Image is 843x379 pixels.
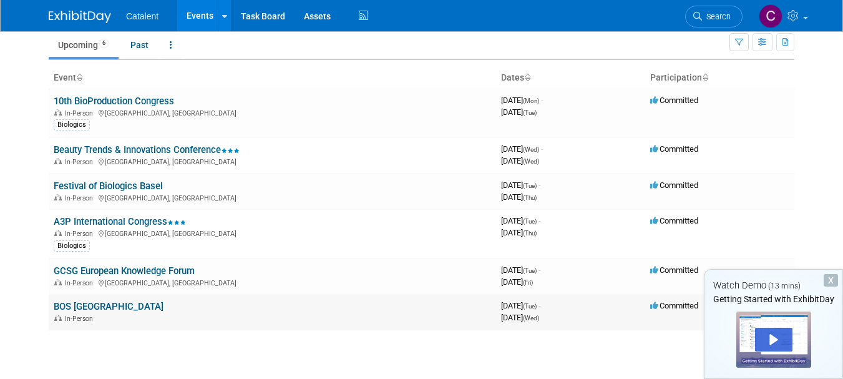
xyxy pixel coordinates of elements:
[768,282,801,290] span: (13 mins)
[54,192,491,202] div: [GEOGRAPHIC_DATA], [GEOGRAPHIC_DATA]
[99,39,109,48] span: 6
[538,265,540,275] span: -
[126,11,158,21] span: Catalent
[54,279,62,285] img: In-Person Event
[650,96,698,105] span: Committed
[704,279,842,292] div: Watch Demo
[54,240,90,252] div: Biologics
[524,72,530,82] a: Sort by Start Date
[645,67,794,89] th: Participation
[496,67,645,89] th: Dates
[65,109,97,117] span: In-Person
[755,328,792,352] div: Play
[65,279,97,287] span: In-Person
[523,315,539,322] span: (Wed)
[541,144,543,154] span: -
[523,146,539,153] span: (Wed)
[54,230,62,236] img: In-Person Event
[54,180,163,192] a: Festival of Biologics Basel
[501,277,533,287] span: [DATE]
[523,230,537,237] span: (Thu)
[54,216,186,227] a: A3P International Congress
[501,228,537,237] span: [DATE]
[650,301,698,310] span: Committed
[501,107,537,117] span: [DATE]
[501,313,539,322] span: [DATE]
[121,33,158,57] a: Past
[54,119,90,130] div: Biologics
[54,107,491,117] div: [GEOGRAPHIC_DATA], [GEOGRAPHIC_DATA]
[538,180,540,190] span: -
[54,277,491,287] div: [GEOGRAPHIC_DATA], [GEOGRAPHIC_DATA]
[65,230,97,238] span: In-Person
[704,293,842,305] div: Getting Started with ExhibitDay
[523,97,539,104] span: (Mon)
[54,301,163,312] a: BOS [GEOGRAPHIC_DATA]
[54,144,240,155] a: Beauty Trends & Innovations Conference
[501,265,540,275] span: [DATE]
[501,144,543,154] span: [DATE]
[650,216,698,225] span: Committed
[523,218,537,225] span: (Tue)
[501,301,540,310] span: [DATE]
[65,158,97,166] span: In-Person
[54,156,491,166] div: [GEOGRAPHIC_DATA], [GEOGRAPHIC_DATA]
[523,182,537,189] span: (Tue)
[54,109,62,116] img: In-Person Event
[702,12,731,21] span: Search
[501,96,543,105] span: [DATE]
[523,267,537,274] span: (Tue)
[523,194,537,201] span: (Thu)
[54,228,491,238] div: [GEOGRAPHIC_DATA], [GEOGRAPHIC_DATA]
[759,4,782,28] img: Christina Szendi
[54,194,62,200] img: In-Person Event
[65,315,97,323] span: In-Person
[54,96,174,107] a: 10th BioProduction Congress
[650,265,698,275] span: Committed
[501,156,539,165] span: [DATE]
[49,11,111,23] img: ExhibitDay
[501,180,540,190] span: [DATE]
[65,194,97,202] span: In-Person
[49,33,119,57] a: Upcoming6
[541,96,543,105] span: -
[538,216,540,225] span: -
[76,72,82,82] a: Sort by Event Name
[650,180,698,190] span: Committed
[650,144,698,154] span: Committed
[523,109,537,116] span: (Tue)
[54,158,62,164] img: In-Person Event
[523,303,537,310] span: (Tue)
[523,158,539,165] span: (Wed)
[54,265,195,277] a: GCSG European Knowledge Forum
[824,274,838,287] div: Dismiss
[54,315,62,321] img: In-Person Event
[501,192,537,202] span: [DATE]
[49,67,496,89] th: Event
[501,216,540,225] span: [DATE]
[702,72,708,82] a: Sort by Participation Type
[538,301,540,310] span: -
[685,6,743,27] a: Search
[523,279,533,286] span: (Fri)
